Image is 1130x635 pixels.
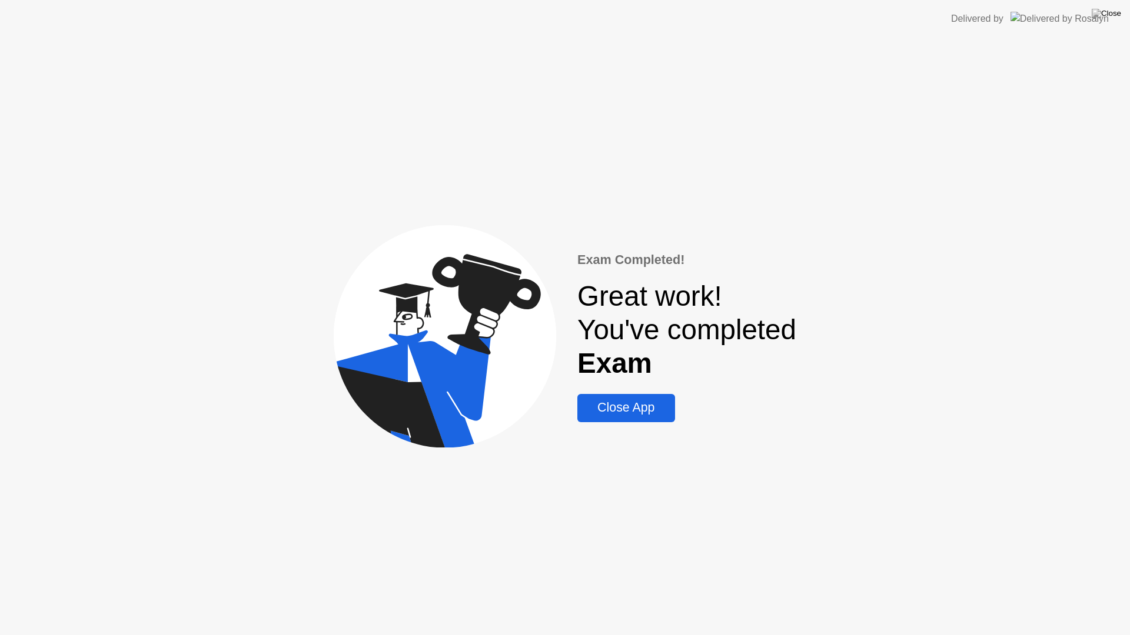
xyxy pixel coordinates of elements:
button: Close App [577,394,674,422]
div: Great work! You've completed [577,279,796,380]
div: Delivered by [951,12,1003,26]
div: Exam Completed! [577,250,796,269]
img: Delivered by Rosalyn [1011,12,1109,25]
div: Close App [581,400,671,415]
img: Close [1092,9,1121,18]
b: Exam [577,347,652,379]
